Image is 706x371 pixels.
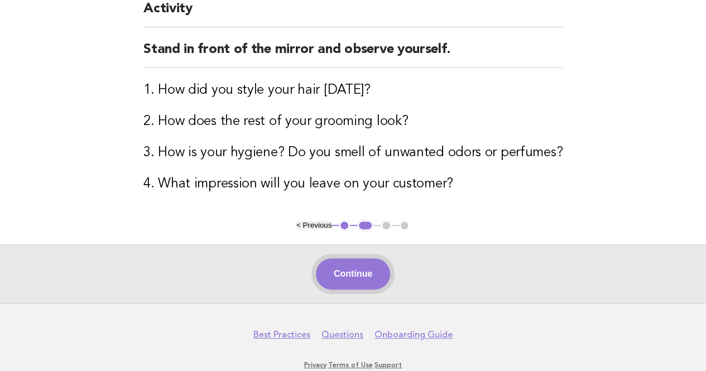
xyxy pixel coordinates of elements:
a: Questions [321,329,363,340]
a: Onboarding Guide [374,329,453,340]
a: Terms of Use [328,361,373,369]
h3: 1. How did you style your hair [DATE]? [143,81,563,99]
button: Continue [316,258,390,290]
button: 1 [339,220,350,231]
a: Privacy [304,361,326,369]
a: Best Practices [253,329,310,340]
button: < Previous [296,221,332,229]
button: 2 [357,220,373,231]
h3: 2. How does the rest of your grooming look? [143,113,563,131]
a: Support [374,361,402,369]
h3: 3. How is your hygiene? Do you smell of unwanted odors or perfumes? [143,144,563,162]
h3: 4. What impression will you leave on your customer? [143,175,563,193]
p: · · [16,360,690,369]
h2: Stand in front of the mirror and observe yourself. [143,41,563,68]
